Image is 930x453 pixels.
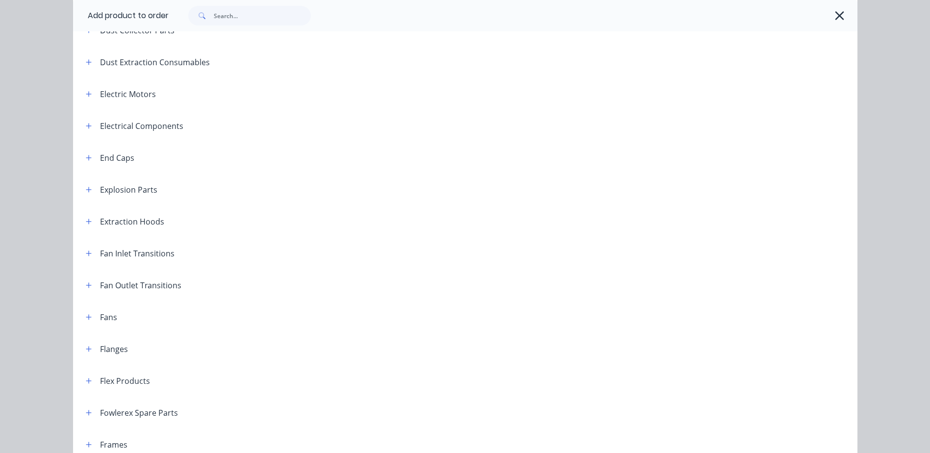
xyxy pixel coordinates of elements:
div: Fans [100,311,117,323]
input: Search... [214,6,311,25]
div: Fan Inlet Transitions [100,248,175,259]
div: Flanges [100,343,128,355]
div: Dust Extraction Consumables [100,56,210,68]
div: Extraction Hoods [100,216,164,227]
div: Explosion Parts [100,184,157,196]
div: End Caps [100,152,134,164]
div: Electric Motors [100,88,156,100]
div: Electrical Components [100,120,183,132]
div: Frames [100,439,127,451]
div: Fowlerex Spare Parts [100,407,178,419]
div: Flex Products [100,375,150,387]
div: Fan Outlet Transitions [100,279,181,291]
